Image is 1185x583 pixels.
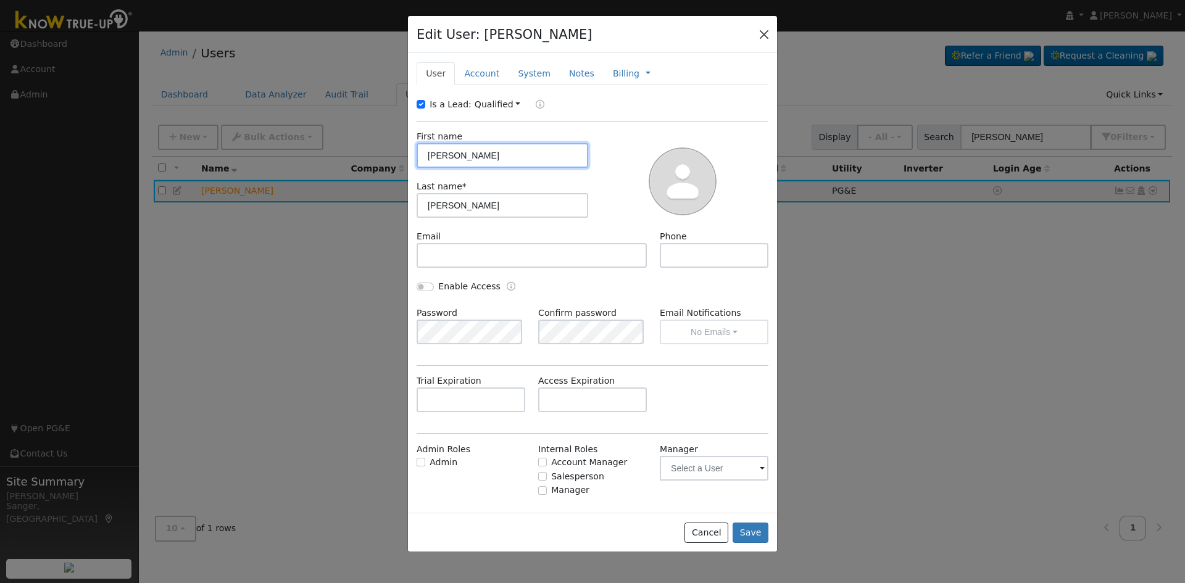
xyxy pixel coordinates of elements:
div: Stats [741,510,768,523]
label: Last name [417,180,467,193]
label: First name [417,130,462,143]
button: Cancel [684,523,728,544]
a: System [509,62,560,85]
label: Enable Access [438,280,501,293]
input: Manager [538,486,547,495]
label: Email [417,230,441,243]
input: Select a User [660,456,768,481]
a: Enable Access [507,280,515,294]
a: Account [455,62,509,85]
label: Account Manager [551,456,627,469]
label: Is a Lead: [430,98,472,111]
a: Billing [613,67,639,80]
label: Manager [660,443,698,456]
input: Salesperson [538,472,547,481]
input: Account Manager [538,458,547,466]
label: Access Expiration [538,374,615,387]
a: Lead [526,98,544,112]
label: Admin [430,456,457,469]
h4: Edit User: [PERSON_NAME] [417,25,592,44]
button: Save [733,523,768,544]
a: Qualified [475,99,521,109]
a: Notes [560,62,604,85]
span: Required [462,181,467,191]
label: Phone [660,230,687,243]
input: Admin [417,458,425,466]
label: Manager [551,484,589,497]
label: Password [417,307,457,320]
label: Trial Expiration [417,374,481,387]
label: Salesperson [551,470,604,483]
a: User [417,62,455,85]
label: Confirm password [538,307,617,320]
label: Email Notifications [660,307,768,320]
label: Internal Roles [538,443,597,456]
label: Admin Roles [417,443,470,456]
input: Is a Lead: [417,100,425,109]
